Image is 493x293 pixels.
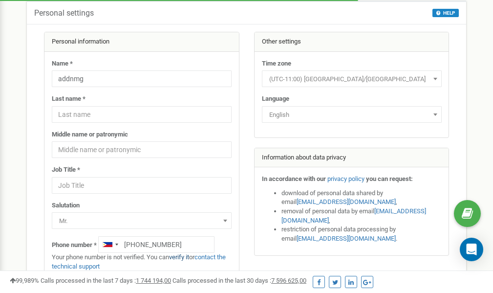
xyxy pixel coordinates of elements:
[169,253,189,261] a: verify it
[52,177,232,194] input: Job Title
[460,238,483,261] div: Open Intercom Messenger
[52,201,80,210] label: Salutation
[271,277,306,284] u: 7 596 625,00
[262,70,442,87] span: (UTC-11:00) Pacific/Midway
[52,253,226,270] a: contact the technical support
[52,241,97,250] label: Phone number *
[297,198,396,205] a: [EMAIL_ADDRESS][DOMAIN_NAME]
[327,175,364,182] a: privacy policy
[281,189,442,207] li: download of personal data shared by email ,
[255,32,449,52] div: Other settings
[10,277,39,284] span: 99,989%
[432,9,459,17] button: HELP
[255,148,449,168] div: Information about data privacy
[136,277,171,284] u: 1 744 194,00
[41,277,171,284] span: Calls processed in the last 7 days :
[281,207,426,224] a: [EMAIL_ADDRESS][DOMAIN_NAME]
[366,175,413,182] strong: you can request:
[52,141,232,158] input: Middle name or patronymic
[262,59,291,68] label: Time zone
[52,165,80,175] label: Job Title *
[44,32,239,52] div: Personal information
[52,70,232,87] input: Name
[52,130,128,139] label: Middle name or patronymic
[52,94,86,104] label: Last name *
[262,94,289,104] label: Language
[262,175,326,182] strong: In accordance with our
[265,72,438,86] span: (UTC-11:00) Pacific/Midway
[52,253,232,271] p: Your phone number is not verified. You can or
[281,225,442,243] li: restriction of personal data processing by email .
[265,108,438,122] span: English
[98,236,214,253] input: +1-800-555-55-55
[55,214,228,228] span: Mr.
[52,212,232,229] span: Mr.
[52,59,73,68] label: Name *
[172,277,306,284] span: Calls processed in the last 30 days :
[281,207,442,225] li: removal of personal data by email ,
[297,235,396,242] a: [EMAIL_ADDRESS][DOMAIN_NAME]
[52,106,232,123] input: Last name
[34,9,94,18] h5: Personal settings
[262,106,442,123] span: English
[99,237,121,252] div: Telephone country code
